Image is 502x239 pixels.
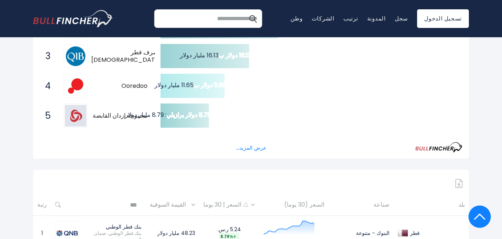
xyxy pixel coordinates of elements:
span: 4 [47,80,54,92]
img: Ezdan Holding Group [65,105,86,127]
div: بنك قطر الوطني [82,223,142,230]
font: 5.24 ر.س. [217,226,241,233]
text: 16.13 مليار دولار [179,51,251,60]
font: السعر | 30 يوما [203,201,241,209]
tspan: 11.65 دولار ب [194,81,226,89]
th: صناعة [328,194,394,216]
th: رتبة [33,194,51,216]
text: : 8.79 مليار دولار [125,111,211,119]
span: Ooredoo [91,82,147,90]
img: Ooredoo [65,75,86,97]
a: المدونة [367,15,386,22]
a: اذهب إلى الصفحة الرئيسية [33,10,113,27]
a: الشركات [312,15,334,22]
button: عرض المزيد... [232,142,271,154]
span: 3 [47,50,54,63]
button: بحث [244,9,262,28]
a: سجل [395,15,408,22]
text: 11.65 مليار دولار [154,81,226,89]
img: شعار Bullfincher [33,10,113,27]
span: مجموعة إزدان القابضة [91,112,147,120]
span: القيمة السوقية [150,199,190,211]
img: Qatar Islamic Bank [65,45,86,67]
a: تسجيل الدخول [417,9,469,28]
img: QNBK.QA.png [56,230,78,236]
span: 5 [47,109,54,122]
tspan: 16.13 دولار ب [219,51,251,60]
div: قطر [408,230,420,236]
a: وطن [290,15,302,22]
span: مصرف قطر [DEMOGRAPHIC_DATA] [91,49,162,64]
a: ترتيب [343,15,358,22]
font: 8.79% [220,235,233,239]
th: السعر (30 يوما) [259,194,328,216]
tspan: 8.79 دولار برازيلي [166,111,211,119]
